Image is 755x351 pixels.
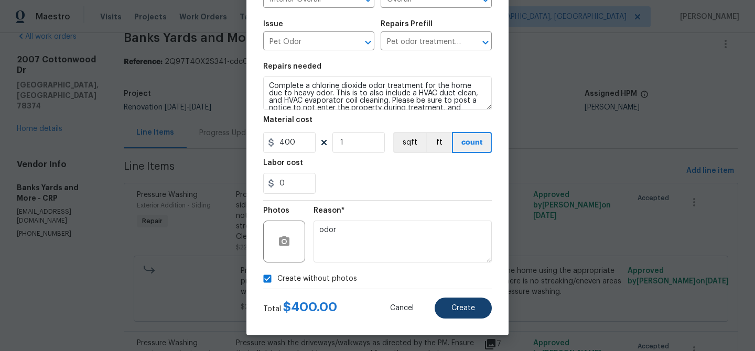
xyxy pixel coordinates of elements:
[381,20,433,28] h5: Repairs Prefill
[263,116,312,124] h5: Material cost
[361,35,375,50] button: Open
[263,63,321,70] h5: Repairs needed
[277,273,357,284] span: Create without photos
[435,298,492,319] button: Create
[263,159,303,167] h5: Labor cost
[263,302,337,314] div: Total
[314,207,344,214] h5: Reason*
[451,304,475,312] span: Create
[478,35,493,50] button: Open
[314,221,492,262] textarea: odor
[263,20,283,28] h5: Issue
[426,132,452,153] button: ft
[452,132,492,153] button: count
[283,301,337,313] span: $ 400.00
[373,298,430,319] button: Cancel
[263,76,492,110] textarea: Complete a chlorine dioxide odor treatment for the home due to heavy odor. This is to also includ...
[263,207,289,214] h5: Photos
[390,304,414,312] span: Cancel
[393,132,426,153] button: sqft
